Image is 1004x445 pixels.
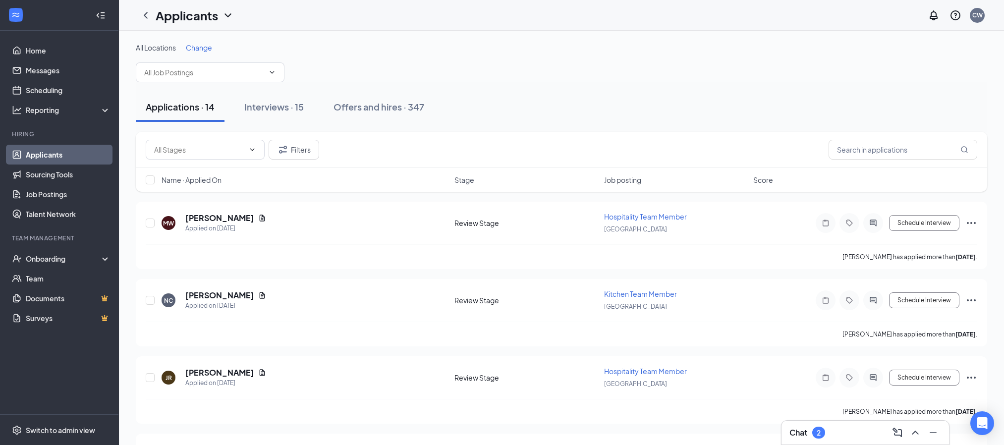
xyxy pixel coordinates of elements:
[820,374,832,382] svg: Note
[867,374,879,382] svg: ActiveChat
[789,427,807,438] h3: Chat
[965,372,977,384] svg: Ellipses
[248,146,256,154] svg: ChevronDown
[829,140,977,160] input: Search in applications
[604,303,667,310] span: [GEOGRAPHIC_DATA]
[604,175,641,185] span: Job posting
[26,41,111,60] a: Home
[26,105,111,115] div: Reporting
[890,425,905,441] button: ComposeMessage
[334,101,424,113] div: Offers and hires · 347
[162,175,222,185] span: Name · Applied On
[12,105,22,115] svg: Analysis
[258,291,266,299] svg: Document
[11,10,21,20] svg: WorkstreamLogo
[185,290,254,301] h5: [PERSON_NAME]
[258,369,266,377] svg: Document
[26,254,102,264] div: Onboarding
[889,292,959,308] button: Schedule Interview
[163,219,174,227] div: MW
[26,204,111,224] a: Talent Network
[927,427,939,439] svg: Minimize
[154,144,244,155] input: All Stages
[820,296,832,304] svg: Note
[892,427,903,439] svg: ComposeMessage
[843,219,855,227] svg: Tag
[12,425,22,435] svg: Settings
[136,43,176,52] span: All Locations
[925,425,941,441] button: Minimize
[889,215,959,231] button: Schedule Interview
[26,288,111,308] a: DocumentsCrown
[817,429,821,437] div: 2
[454,218,598,228] div: Review Stage
[604,367,687,376] span: Hospitality Team Member
[12,234,109,242] div: Team Management
[907,425,923,441] button: ChevronUp
[26,145,111,165] a: Applicants
[26,269,111,288] a: Team
[955,253,976,261] b: [DATE]
[889,370,959,386] button: Schedule Interview
[146,101,215,113] div: Applications · 14
[258,214,266,222] svg: Document
[960,146,968,154] svg: MagnifyingGlass
[244,101,304,113] div: Interviews · 15
[454,295,598,305] div: Review Stage
[140,9,152,21] svg: ChevronLeft
[96,10,106,20] svg: Collapse
[185,367,254,378] h5: [PERSON_NAME]
[144,67,264,78] input: All Job Postings
[268,68,276,76] svg: ChevronDown
[166,374,172,382] div: JR
[604,225,667,233] span: [GEOGRAPHIC_DATA]
[185,301,266,311] div: Applied on [DATE]
[972,11,983,19] div: CW
[955,408,976,415] b: [DATE]
[269,140,319,160] button: Filter Filters
[185,213,254,223] h5: [PERSON_NAME]
[604,289,677,298] span: Kitchen Team Member
[867,219,879,227] svg: ActiveChat
[12,254,22,264] svg: UserCheck
[867,296,879,304] svg: ActiveChat
[909,427,921,439] svg: ChevronUp
[277,144,289,156] svg: Filter
[26,425,95,435] div: Switch to admin view
[604,380,667,388] span: [GEOGRAPHIC_DATA]
[965,217,977,229] svg: Ellipses
[454,373,598,383] div: Review Stage
[26,80,111,100] a: Scheduling
[842,330,977,338] p: [PERSON_NAME] has applied more than .
[965,294,977,306] svg: Ellipses
[604,212,687,221] span: Hospitality Team Member
[843,296,855,304] svg: Tag
[949,9,961,21] svg: QuestionInfo
[820,219,832,227] svg: Note
[26,184,111,204] a: Job Postings
[955,331,976,338] b: [DATE]
[186,43,212,52] span: Change
[185,223,266,233] div: Applied on [DATE]
[753,175,773,185] span: Score
[12,130,109,138] div: Hiring
[164,296,173,305] div: NC
[185,378,266,388] div: Applied on [DATE]
[26,165,111,184] a: Sourcing Tools
[843,374,855,382] svg: Tag
[454,175,474,185] span: Stage
[970,411,994,435] div: Open Intercom Messenger
[842,253,977,261] p: [PERSON_NAME] has applied more than .
[156,7,218,24] h1: Applicants
[222,9,234,21] svg: ChevronDown
[928,9,940,21] svg: Notifications
[26,308,111,328] a: SurveysCrown
[26,60,111,80] a: Messages
[842,407,977,416] p: [PERSON_NAME] has applied more than .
